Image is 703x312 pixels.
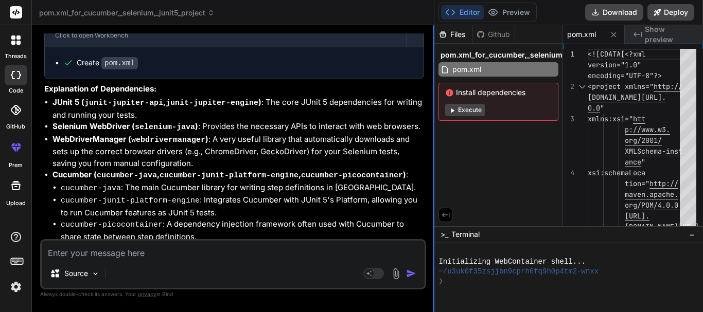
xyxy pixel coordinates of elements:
li: : [52,169,424,243]
button: Execute [445,104,485,116]
span: ance [625,157,641,167]
span: encoding="UTF-8"?> [588,71,662,80]
span: version="1.0" [588,60,641,69]
div: 3 [563,114,574,124]
strong: WebDriverManager ( ) [52,134,208,144]
span: ~/u3uk0f35zsjjbn9cprh6fq9h0p4tm2-wnxx [438,267,599,277]
div: Click to collapse the range. [575,81,589,92]
label: code [9,86,23,95]
span: tion=" [625,179,649,188]
code: cucumber-java [97,171,157,180]
button: − [687,226,697,243]
p: Always double-check its answers. Your in Bind [40,289,426,299]
span: XMLSchema-inst [625,146,682,156]
div: Click to open Workbench [55,31,396,40]
strong: Selenium WebDriver ( ) [52,121,198,131]
span: pom.xml [567,29,596,40]
span: ❯ [438,277,444,286]
span: org/2001/ [625,136,662,145]
span: − [689,229,695,240]
span: Terminal [451,229,480,240]
label: GitHub [6,122,25,131]
img: icon [406,268,416,279]
span: <project xmlns=" [588,82,654,91]
span: <![CDATA[ [588,49,625,59]
strong: Explanation of Dependencies: [44,84,156,94]
span: [DOMAIN_NAME][URL]. [588,93,666,102]
strong: JUnit 5 ( , ) [52,97,261,107]
span: [URL]. [625,211,649,221]
strong: Cucumber ( , , ) [52,170,406,179]
img: Pick Models [91,269,100,278]
button: Preview [484,5,534,20]
li: : The main Cucumber library for writing step definitions in [GEOGRAPHIC_DATA]. [61,182,424,195]
code: selenium-java [135,123,195,132]
span: >_ [441,229,448,240]
code: cucumber-java [61,184,121,193]
span: http:// [649,179,678,188]
li: : A dependency injection framework often used with Cucumber to share state between step definitions. [61,218,424,243]
code: cucumber-junit-platform-engine [61,196,200,205]
code: webdrivermanager [131,136,205,144]
span: " [600,103,604,113]
span: <?xml [625,49,645,59]
span: pom.xml_for_cucumber,_selenium,_junit5_project [441,50,618,60]
p: Source [64,268,88,279]
img: attachment [390,268,402,280]
li: : Integrates Cucumber with JUnit 5's Platform, allowing you to run Cucumber features as JUnit 5 t... [61,194,424,218]
div: 4 [563,168,574,178]
span: " [641,157,645,167]
code: junit-jupiter-api [84,99,163,107]
button: Download [585,4,643,21]
button: Deploy [647,4,694,21]
span: Show preview [645,24,695,45]
code: cucumber-picocontainer [301,171,403,180]
span: p://www.w3. [625,125,670,134]
span: pom.xml_for_cucumber,_selenium,_junit5_project [39,8,215,18]
span: http:// [654,82,682,91]
span: [DOMAIN_NAME][URL] [625,222,699,231]
span: xsi:schemaLoca [588,168,645,177]
span: xmlns:xsi=" [588,114,633,123]
li: : The core JUnit 5 dependencies for writing and running your tests. [52,97,424,121]
code: cucumber-junit-platform-engine [160,171,298,180]
label: prem [9,161,23,170]
div: Files [434,29,472,40]
div: Create [77,58,138,68]
span: maven.apache. [625,190,678,199]
label: Upload [6,199,26,208]
code: pom.xml [101,57,138,69]
span: pom.xml [451,63,482,76]
li: : Provides the necessary APIs to interact with web browsers. [52,121,424,134]
label: threads [5,52,27,61]
span: Initializing WebContainer shell... [438,257,586,267]
div: 2 [563,81,574,92]
span: Install dependencies [445,87,552,98]
code: cucumber-picocontainer [61,221,163,229]
span: htt [633,114,645,123]
div: Github [472,29,515,40]
code: junit-jupiter-engine [166,99,258,107]
button: Editor [441,5,484,20]
span: privacy [138,291,156,297]
img: settings [7,278,25,296]
span: 0.0 [588,103,600,113]
div: 1 [563,49,574,60]
span: org/POM/4.0.0 [625,200,678,210]
li: : A very useful library that automatically downloads and sets up the correct browser drivers (e.g... [52,134,424,170]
